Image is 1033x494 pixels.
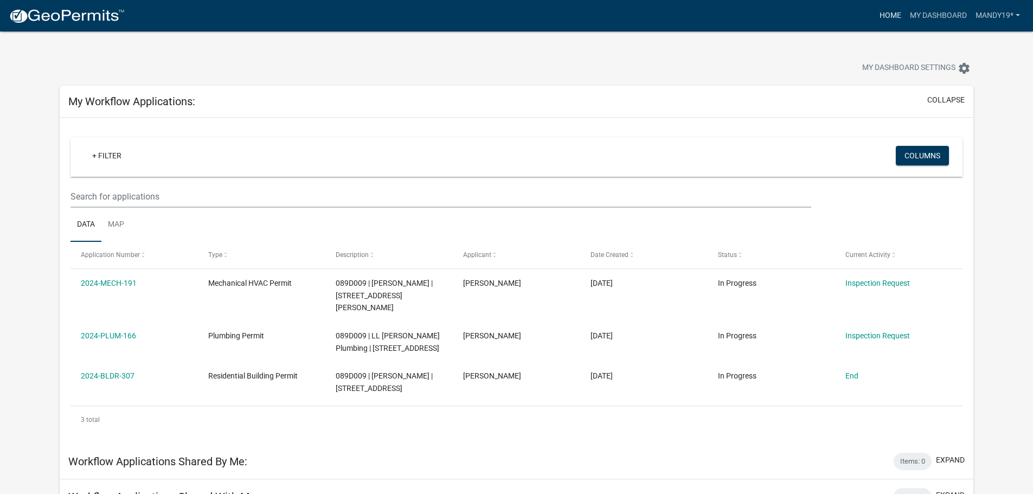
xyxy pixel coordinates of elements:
[81,279,137,287] a: 2024-MECH-191
[208,371,298,380] span: Residential Building Permit
[580,242,708,268] datatable-header-cell: Date Created
[845,251,890,259] span: Current Activity
[875,5,906,26] a: Home
[60,118,973,444] div: collapse
[336,251,369,259] span: Description
[68,455,247,468] h5: Workflow Applications Shared By Me:
[336,371,433,393] span: 089D009 | HARRIDGE JOSEPH C | 165 OVERLOOK DR
[591,371,613,380] span: 08/19/2024
[81,371,134,380] a: 2024-BLDR-307
[81,331,136,340] a: 2024-PLUM-166
[896,146,949,165] button: Columns
[336,331,440,352] span: 089D009 | LL Grimes Plumbing | 165 OVERLOOK DR
[845,279,910,287] a: Inspection Request
[463,331,521,340] span: Marvin R Johnson Jr.
[894,453,932,470] div: Items: 0
[936,454,965,466] button: expand
[707,242,835,268] datatable-header-cell: Status
[84,146,130,165] a: + Filter
[845,371,858,380] a: End
[68,95,195,108] h5: My Workflow Applications:
[718,251,737,259] span: Status
[208,251,222,259] span: Type
[718,371,756,380] span: In Progress
[718,331,756,340] span: In Progress
[862,62,955,75] span: My Dashboard Settings
[591,331,613,340] span: 08/19/2024
[70,208,101,242] a: Data
[325,242,453,268] datatable-header-cell: Description
[835,242,962,268] datatable-header-cell: Current Activity
[591,279,613,287] span: 08/19/2024
[336,279,433,312] span: 089D009 | HARRIDGE JOSEPH C | 122 Twisting Hill Rd
[927,94,965,106] button: collapse
[854,57,979,79] button: My Dashboard Settingssettings
[463,251,491,259] span: Applicant
[845,331,910,340] a: Inspection Request
[208,331,264,340] span: Plumbing Permit
[453,242,580,268] datatable-header-cell: Applicant
[208,279,292,287] span: Mechanical HVAC Permit
[463,371,521,380] span: Marvin R Johnson Jr.
[81,251,140,259] span: Application Number
[70,406,963,433] div: 3 total
[718,279,756,287] span: In Progress
[591,251,628,259] span: Date Created
[958,62,971,75] i: settings
[101,208,131,242] a: Map
[906,5,971,26] a: My Dashboard
[198,242,325,268] datatable-header-cell: Type
[70,185,811,208] input: Search for applications
[463,279,521,287] span: Marvin R Johnson Jr.
[971,5,1024,26] a: Mandy19*
[70,242,198,268] datatable-header-cell: Application Number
